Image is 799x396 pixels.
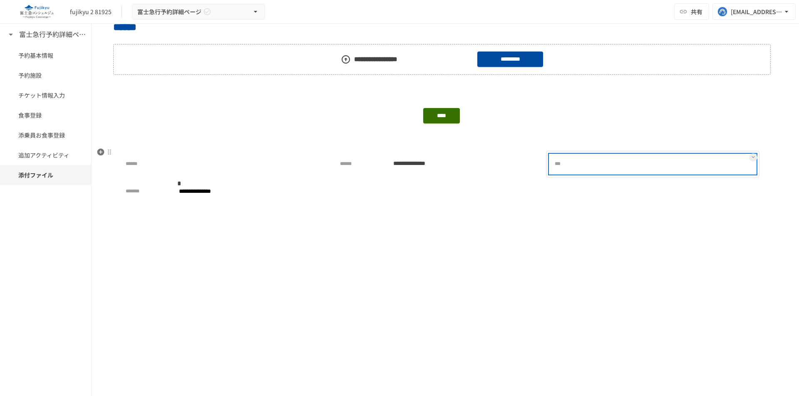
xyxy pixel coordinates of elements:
img: eQeGXtYPV2fEKIA3pizDiVdzO5gJTl2ahLbsPaD2E4R [10,5,63,18]
div: fujikyu 2 81925 [70,7,112,16]
span: 食事登録 [18,111,73,120]
span: 予約施設 [18,71,73,80]
span: 予約基本情報 [18,51,73,60]
h6: 富士急行予約詳細ページ [19,29,86,40]
span: チケット情報入力 [18,91,73,100]
span: 追加アクティビティ [18,150,73,160]
span: 添付ファイル [18,170,73,180]
span: 添乗員お食事登録 [18,130,73,140]
button: 共有 [674,3,709,20]
button: 富士急行予約詳細ページ [132,4,265,20]
span: 富士急行予約詳細ページ [137,7,201,17]
button: [EMAIL_ADDRESS][DOMAIN_NAME] [712,3,796,20]
div: [EMAIL_ADDRESS][DOMAIN_NAME] [731,7,782,17]
span: 共有 [691,7,702,16]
